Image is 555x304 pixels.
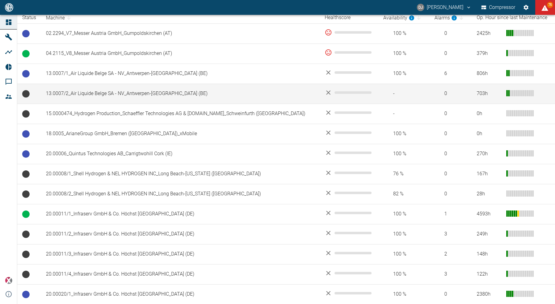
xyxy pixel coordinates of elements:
[41,244,320,264] td: 20.00011/3_Infraserv GmbH & Co. Höchst [GEOGRAPHIC_DATA] (DE)
[41,84,320,104] td: 13.0007/2_Air Liquide Belge SA - NV_Antwerpen-[GEOGRAPHIC_DATA] (BE)
[46,14,73,22] span: Machine
[22,251,30,258] span: No Data
[325,209,374,217] div: No data
[434,150,467,157] span: 0
[477,50,501,57] div: 379 h
[434,50,467,57] span: 0
[477,251,501,258] div: 148 h
[434,110,467,117] span: 0
[383,130,425,137] span: 100 %
[325,69,374,76] div: No data
[383,271,425,278] span: 100 %
[325,49,374,56] div: 0 %
[477,70,501,77] div: 806 h
[434,251,467,258] span: 2
[477,170,501,177] div: 167 h
[383,190,425,198] span: 82 %
[434,130,467,137] span: 0
[22,210,30,218] span: Running
[320,12,379,23] th: Healthscore
[325,189,374,197] div: No data
[22,271,30,278] span: No Data
[325,249,374,257] div: No data
[41,23,320,44] td: 02.2294_V7_Messer Austria GmbH_Gumpoldskirchen (AT)
[383,291,425,298] span: 100 %
[325,229,374,237] div: No data
[477,110,501,117] div: 0 h
[434,90,467,97] span: 0
[434,291,467,298] span: 0
[41,184,320,204] td: 20.00008/2_Shell Hydrogen & NEL HYDROGEN INC_Long Beach-[US_STATE] ([GEOGRAPHIC_DATA])
[383,110,425,117] span: -
[477,291,501,298] div: 2380 h
[383,170,425,177] span: 76 %
[325,129,374,136] div: No data
[477,150,501,157] div: 270 h
[22,50,30,57] span: Running
[41,44,320,64] td: 04.2115_V8_Messer Austria GmbH_Gumpoldskirchen (AT)
[383,231,425,238] span: 100 %
[477,210,501,218] div: 4593 h
[434,14,457,22] div: calculated for the last 7 days
[383,30,425,37] span: 100 %
[434,210,467,218] span: 1
[383,251,425,258] span: 100 %
[434,271,467,278] span: 3
[477,271,501,278] div: 122 h
[22,90,30,98] span: No Data
[22,291,30,298] span: Ready to run
[383,50,425,57] span: 100 %
[477,190,501,198] div: 28 h
[22,150,30,158] span: Ready to run
[325,29,374,36] div: 0 %
[22,110,30,118] span: No Data
[383,210,425,218] span: 100 %
[477,231,501,238] div: 249 h
[22,170,30,178] span: No Data
[383,70,425,77] span: 100 %
[325,269,374,277] div: No data
[41,144,320,164] td: 20.00006_Quintus Technologies AB_Carrigtwohill Cork (IE)
[417,4,424,11] div: DJ
[41,164,320,184] td: 20.00008/1_Shell Hydrogen & NEL HYDROGEN INC_Long Beach-[US_STATE] ([GEOGRAPHIC_DATA])
[520,2,532,13] button: Settings
[325,169,374,177] div: No data
[434,70,467,77] span: 6
[434,231,467,238] span: 3
[434,190,467,198] span: 0
[41,264,320,284] td: 20.00011/4_Infraserv GmbH & Co. Höchst [GEOGRAPHIC_DATA] (DE)
[17,12,41,23] th: Status
[477,90,501,97] div: 703 h
[22,190,30,198] span: No Data
[383,14,415,22] div: calculated for the last 7 days
[22,70,30,77] span: Ready to run
[325,289,374,297] div: No data
[41,104,320,124] td: 15.0000474_Hydrogen Production_Schaeffler Technologies AG & [DOMAIN_NAME]_Schweinfurth ([GEOGRAPH...
[480,2,517,13] button: Compressor
[22,231,30,238] span: No Data
[22,30,30,37] span: Ready to run
[41,124,320,144] td: 18.0005_ArianeGroup GmbH_Bremen ([GEOGRAPHIC_DATA])_xMobile
[547,2,553,8] span: 75
[41,224,320,244] td: 20.00011/2_Infraserv GmbH & Co. Höchst [GEOGRAPHIC_DATA] (DE)
[325,89,374,96] div: No data
[477,30,501,37] div: 2425 h
[41,204,320,224] td: 20.00011/1_Infraserv GmbH & Co. Höchst [GEOGRAPHIC_DATA] (DE)
[383,150,425,157] span: 100 %
[5,277,12,284] img: Xplore Logo
[477,130,501,137] div: 0 h
[472,12,555,23] th: Op. Hour since last Maintenance
[383,90,425,97] span: -
[325,149,374,156] div: No data
[41,64,320,84] td: 13.0007/1_Air Liquide Belge SA - NV_Antwerpen-[GEOGRAPHIC_DATA] (BE)
[434,30,467,37] span: 0
[22,130,30,138] span: Ready to run
[4,3,14,11] img: logo
[416,2,472,13] button: david.jasper@nea-x.de
[434,170,467,177] span: 0
[325,109,374,116] div: No data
